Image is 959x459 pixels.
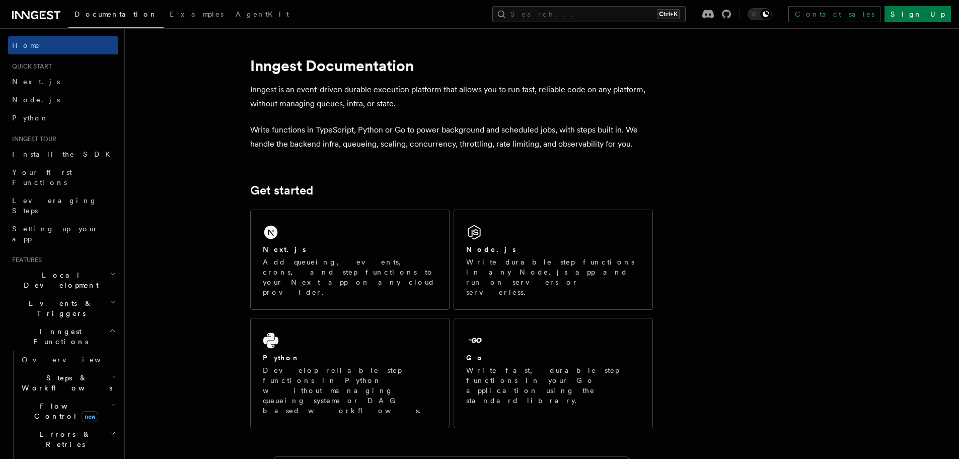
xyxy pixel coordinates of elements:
[12,96,60,104] span: Node.js
[8,73,118,91] a: Next.js
[8,270,110,290] span: Local Development
[454,210,653,310] a: Node.jsWrite durable step functions in any Node.js app and run on servers or serverless.
[12,196,97,215] span: Leveraging Steps
[18,373,112,393] span: Steps & Workflows
[8,135,56,143] span: Inngest tour
[12,40,40,50] span: Home
[250,83,653,111] p: Inngest is an event-driven durable execution platform that allows you to run fast, reliable code ...
[250,56,653,75] h1: Inngest Documentation
[454,318,653,428] a: GoWrite fast, durable step functions in your Go application using the standard library.
[263,244,306,254] h2: Next.js
[748,8,772,20] button: Toggle dark mode
[8,109,118,127] a: Python
[263,365,437,416] p: Develop reliable step functions in Python without managing queueing systems or DAG based workflows.
[8,91,118,109] a: Node.js
[12,225,99,243] span: Setting up your app
[12,114,49,122] span: Python
[8,36,118,54] a: Home
[466,353,484,363] h2: Go
[82,411,98,422] span: new
[18,397,118,425] button: Flow Controlnew
[884,6,951,22] a: Sign Up
[466,365,640,406] p: Write fast, durable step functions in your Go application using the standard library.
[18,401,111,421] span: Flow Control
[788,6,880,22] a: Contact sales
[236,10,289,18] span: AgentKit
[466,244,516,254] h2: Node.js
[18,369,118,397] button: Steps & Workflows
[8,322,118,351] button: Inngest Functions
[8,163,118,191] a: Your first Functions
[250,183,313,198] a: Get started
[8,145,118,163] a: Install the SDK
[8,266,118,294] button: Local Development
[263,257,437,297] p: Add queueing, events, crons, and step functions to your Next app on any cloud provider.
[18,425,118,453] button: Errors & Retries
[250,318,450,428] a: PythonDevelop reliable step functions in Python without managing queueing systems or DAG based wo...
[22,356,125,364] span: Overview
[164,3,230,27] a: Examples
[466,257,640,297] p: Write durable step functions in any Node.js app and run on servers or serverless.
[8,294,118,322] button: Events & Triggers
[68,3,164,28] a: Documentation
[170,10,224,18] span: Examples
[250,123,653,151] p: Write functions in TypeScript, Python or Go to power background and scheduled jobs, with steps bu...
[8,220,118,248] a: Setting up your app
[8,62,52,71] span: Quick start
[8,326,109,347] span: Inngest Functions
[8,256,42,264] span: Features
[12,78,60,86] span: Next.js
[230,3,295,27] a: AgentKit
[75,10,158,18] span: Documentation
[263,353,300,363] h2: Python
[18,429,109,449] span: Errors & Retries
[12,168,72,186] span: Your first Functions
[8,298,110,318] span: Events & Triggers
[12,150,116,158] span: Install the SDK
[492,6,686,22] button: Search...Ctrl+K
[8,191,118,220] a: Leveraging Steps
[18,351,118,369] a: Overview
[250,210,450,310] a: Next.jsAdd queueing, events, crons, and step functions to your Next app on any cloud provider.
[657,9,680,19] kbd: Ctrl+K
